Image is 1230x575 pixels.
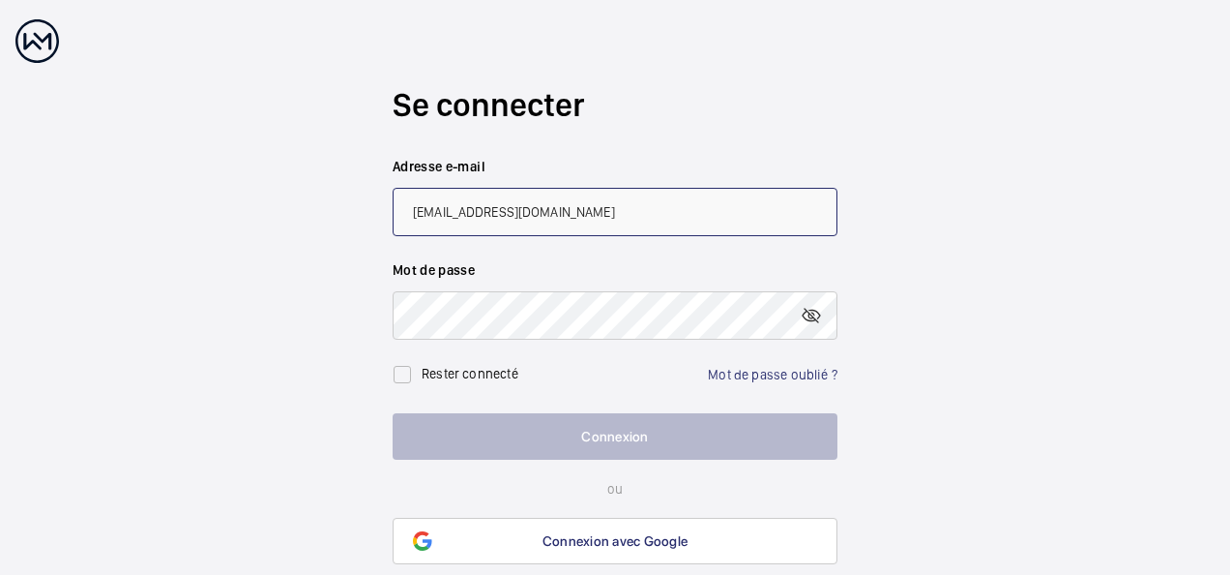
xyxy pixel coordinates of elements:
input: Votre adresse e-mail [393,188,837,236]
button: Connexion [393,413,837,460]
span: Connexion avec Google [542,533,688,549]
label: Rester connecté [422,366,518,381]
a: Mot de passe oublié ? [708,367,837,382]
label: Adresse e-mail [393,157,837,176]
label: Mot de passe [393,260,837,280]
h2: Se connecter [393,82,837,128]
p: ou [393,479,837,499]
